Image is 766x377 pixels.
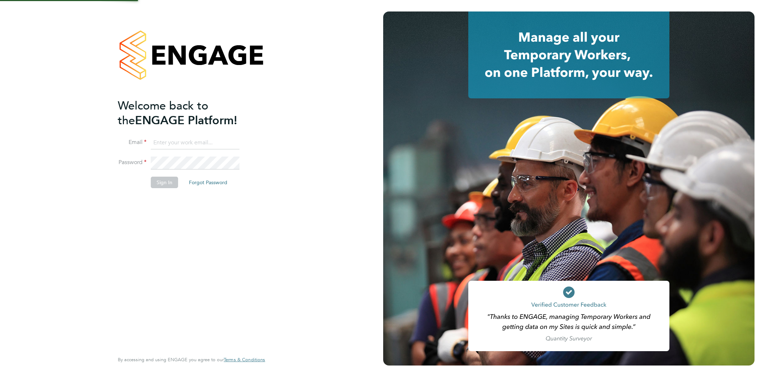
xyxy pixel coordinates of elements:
[118,139,147,146] label: Email
[118,159,147,166] label: Password
[224,357,265,363] a: Terms & Conditions
[151,136,240,149] input: Enter your work email...
[118,357,265,363] span: By accessing and using ENGAGE you agree to our
[183,177,233,188] button: Forgot Password
[118,99,208,127] span: Welcome back to the
[151,177,178,188] button: Sign In
[118,98,258,128] h2: ENGAGE Platform!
